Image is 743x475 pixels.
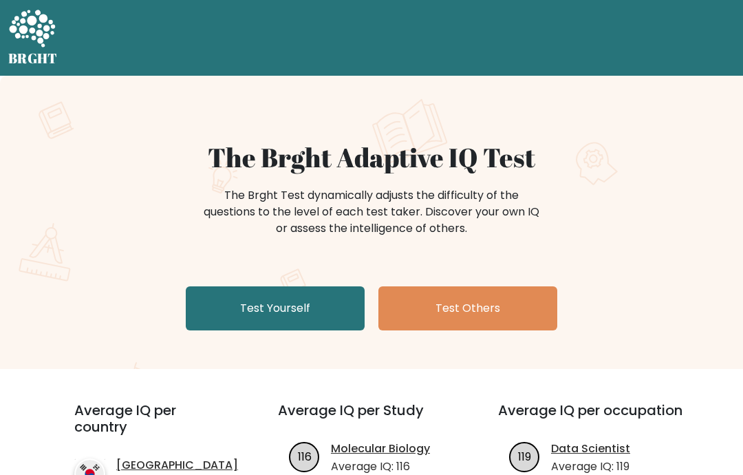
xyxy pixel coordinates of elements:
[74,402,228,452] h3: Average IQ per country
[498,402,685,435] h3: Average IQ per occupation
[116,457,238,474] a: [GEOGRAPHIC_DATA]
[8,6,58,70] a: BRGHT
[331,458,430,475] p: Average IQ: 116
[297,449,311,465] text: 116
[551,441,630,457] a: Data Scientist
[331,441,430,457] a: Molecular Biology
[518,449,531,465] text: 119
[551,458,630,475] p: Average IQ: 119
[186,286,365,330] a: Test Yourself
[200,187,543,237] div: The Brght Test dynamically adjusts the difficulty of the questions to the level of each test take...
[278,402,465,435] h3: Average IQ per Study
[378,286,557,330] a: Test Others
[8,50,58,67] h5: BRGHT
[36,142,707,173] h1: The Brght Adaptive IQ Test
